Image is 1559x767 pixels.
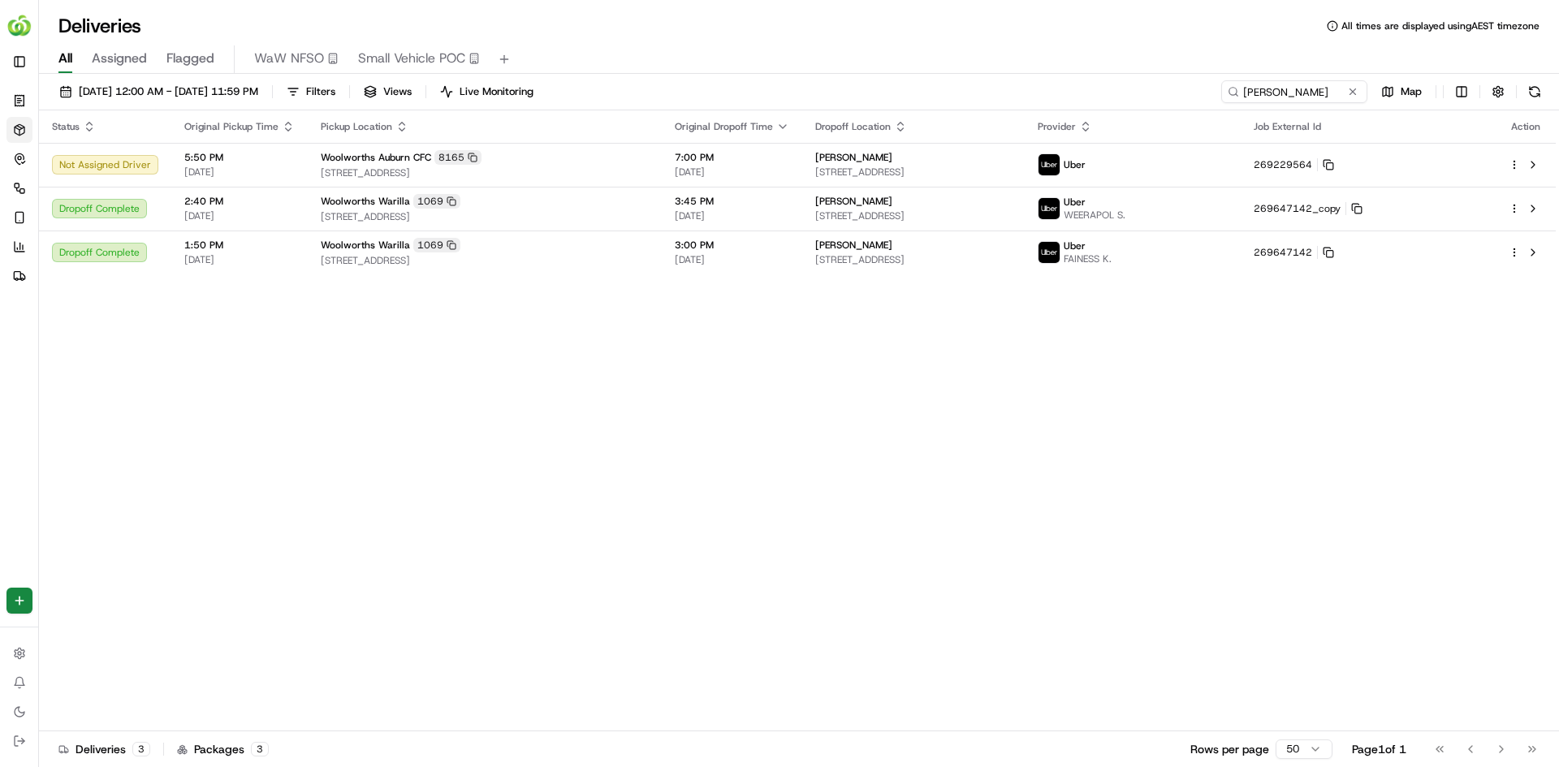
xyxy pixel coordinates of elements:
[184,209,295,222] span: [DATE]
[1509,120,1543,133] div: Action
[815,120,891,133] span: Dropoff Location
[1254,246,1312,259] span: 269647142
[6,6,32,45] button: HomeRun
[321,210,649,223] span: [STREET_ADDRESS]
[1064,158,1086,171] span: Uber
[1039,198,1060,219] img: uber-new-logo.jpeg
[58,741,150,757] div: Deliveries
[254,49,324,68] span: WaW NFSO
[1064,239,1086,252] span: Uber
[815,253,1013,266] span: [STREET_ADDRESS]
[321,120,392,133] span: Pickup Location
[1039,242,1060,263] img: uber-new-logo.jpeg
[1254,120,1321,133] span: Job External Id
[1374,80,1429,103] button: Map
[58,13,141,39] h1: Deliveries
[675,195,789,208] span: 3:45 PM
[1038,120,1076,133] span: Provider
[184,239,295,252] span: 1:50 PM
[675,120,773,133] span: Original Dropoff Time
[79,84,258,99] span: [DATE] 12:00 AM - [DATE] 11:59 PM
[383,84,412,99] span: Views
[460,84,533,99] span: Live Monitoring
[321,151,431,164] span: Woolworths Auburn CFC
[1352,741,1406,757] div: Page 1 of 1
[184,151,295,164] span: 5:50 PM
[184,166,295,179] span: [DATE]
[1523,80,1546,103] button: Refresh
[1254,158,1312,171] span: 269229564
[434,150,482,165] div: 8165
[1039,154,1060,175] img: uber-new-logo.jpeg
[1064,209,1125,222] span: WEERAPOL S.
[132,742,150,756] div: 3
[433,80,541,103] button: Live Monitoring
[413,194,460,209] div: 1069
[1254,202,1341,215] span: 269647142_copy
[1064,196,1086,209] span: Uber
[52,80,266,103] button: [DATE] 12:00 AM - [DATE] 11:59 PM
[321,195,410,208] span: Woolworths Warilla
[321,254,649,267] span: [STREET_ADDRESS]
[675,253,789,266] span: [DATE]
[1254,246,1334,259] button: 269647142
[356,80,419,103] button: Views
[358,49,465,68] span: Small Vehicle POC
[815,195,892,208] span: [PERSON_NAME]
[1221,80,1367,103] input: Type to search
[1254,202,1363,215] button: 269647142_copy
[321,239,410,252] span: Woolworths Warilla
[1341,19,1540,32] span: All times are displayed using AEST timezone
[92,49,147,68] span: Assigned
[306,84,335,99] span: Filters
[184,253,295,266] span: [DATE]
[177,741,269,757] div: Packages
[184,120,279,133] span: Original Pickup Time
[675,209,789,222] span: [DATE]
[58,49,72,68] span: All
[413,238,460,252] div: 1069
[1064,252,1112,265] span: FAINESS K.
[675,151,789,164] span: 7:00 PM
[815,239,892,252] span: [PERSON_NAME]
[6,13,32,39] img: HomeRun
[279,80,343,103] button: Filters
[166,49,214,68] span: Flagged
[815,166,1013,179] span: [STREET_ADDRESS]
[184,195,295,208] span: 2:40 PM
[1401,84,1422,99] span: Map
[675,166,789,179] span: [DATE]
[52,120,80,133] span: Status
[815,209,1013,222] span: [STREET_ADDRESS]
[251,742,269,756] div: 3
[675,239,789,252] span: 3:00 PM
[1254,158,1334,171] button: 269229564
[321,166,649,179] span: [STREET_ADDRESS]
[1190,741,1269,757] p: Rows per page
[815,151,892,164] span: [PERSON_NAME]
